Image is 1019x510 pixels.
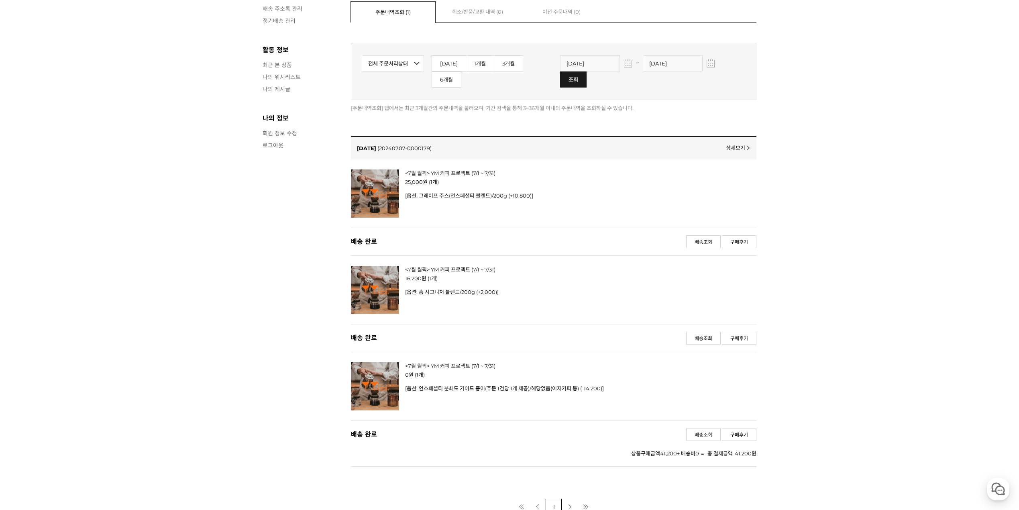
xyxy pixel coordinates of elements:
span: 배송 완료 [351,332,377,345]
div: 주문처리상태 [351,324,756,352]
li: [주문내역조회] 탭에서는 최근 3개월간의 주문내역을 불러오며, 기간 검색을 통해 3~36개월 이내의 주문내역을 조회하실 수 있습니다. [351,104,756,112]
span: 수량 [429,179,439,185]
span: 0 [575,8,579,15]
a: 홈 [2,255,53,275]
strong: 0 [405,371,409,378]
img: ... [625,60,631,66]
a: 로그아웃 [263,141,343,149]
span: 수량 [428,275,438,282]
a: 정기배송 관리 [263,16,343,24]
span: 대화 [73,267,83,273]
div: 주문처리상태 [351,228,756,255]
a: <7월 월픽> YM 커피 프로젝트 (7/1 ~ 7/31) [405,266,495,273]
span: 주문일자 [357,145,376,151]
strong: 총 결제금액 [707,450,733,457]
span: 판매가 [405,179,428,185]
span: ~ [560,59,719,66]
span: 주문번호 [377,145,432,151]
a: 주문내역조회 (1) [351,1,436,22]
div: 상품구매금액 + 배송비 [631,448,699,459]
span: 수량 [415,371,425,378]
a: 3개월 [494,55,523,71]
a: 나의 게시글 [263,85,343,93]
a: (20240707-0000179) [377,145,432,151]
span: 조회 [560,71,587,88]
span: 0 [498,8,501,15]
a: 이전 주문내역 (0) [519,1,603,22]
a: 6개월 [432,71,461,88]
p: [옵션: 언스페셜티 분쇄도 가이드 종이(주문 1건당 1개 제공)/해당없음(이지커피 등) (-14,200)] [405,385,656,392]
p: [옵션: 홈 시그니처 블렌드/200g (+2,000)] [405,288,656,296]
a: 구매후기 [722,332,756,345]
a: 구매후기 [722,428,756,441]
span: 배송 완료 [351,235,377,248]
span: 홈 [25,267,30,273]
a: 배송 주소록 관리 [263,4,343,12]
strong: 상품명 [405,169,656,177]
input: 조회 [560,71,586,87]
strong: 16,200 [405,275,422,282]
a: 취소/반품/교환 내역 (0) [435,1,520,22]
a: <7월 월픽> YM 커피 프로젝트 (7/1 ~ 7/31) [405,363,495,369]
span: 1 [407,9,409,15]
strong: 41,200원 [735,450,756,457]
a: 대화 [53,255,104,275]
strong: 41,200 [660,450,677,457]
a: [DATE] [432,55,466,71]
a: 배송조회 [686,235,721,248]
a: 배송조회 [686,332,721,345]
strong: 0 [695,450,699,457]
p: [옵션: 그레이프 주스(언스페셜티 블렌드)/200g (+10,800)] [405,192,656,199]
a: 1개월 [466,55,494,71]
span: 배송 완료 [351,428,377,441]
a: <7월 월픽> YM 커피 프로젝트 (7/1 ~ 7/31) [405,170,495,176]
a: 상세보기 [726,144,749,151]
a: 구매후기 [722,235,756,248]
span: 판매가 [405,371,414,378]
a: 나의 위시리스트 [263,73,343,81]
div: 주문처리상태 [351,420,756,448]
a: 최근 본 상품 [263,61,343,69]
img: ... [708,60,713,66]
strong: 상품명 [405,362,656,369]
a: 설정 [104,255,154,275]
strong: 25,000 [405,179,423,185]
h3: 나의 정보 [263,113,343,122]
h3: 활동 정보 [263,45,343,54]
a: 배송조회 [686,428,721,441]
strong: 상품명 [405,266,656,273]
span: 설정 [124,267,134,273]
a: 회원 정보 수정 [263,129,343,137]
span: 판매가 [405,275,426,282]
